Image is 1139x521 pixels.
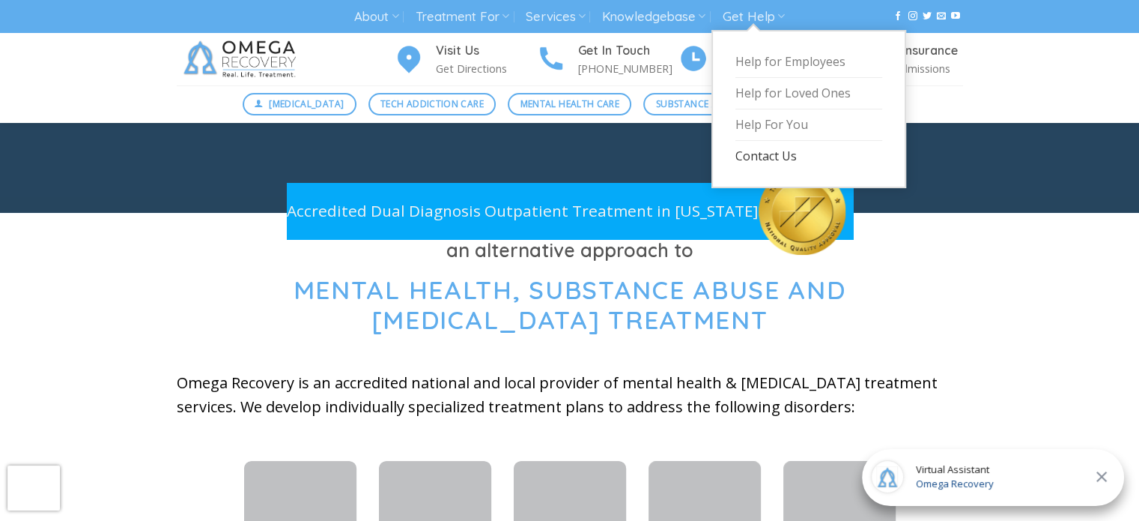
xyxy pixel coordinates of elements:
h4: Get In Touch [578,41,678,61]
p: [PHONE_NUMBER] [578,60,678,77]
a: Knowledgebase [602,3,705,31]
a: About [354,3,398,31]
h4: Visit Us [436,41,536,61]
img: Omega Recovery [177,33,308,85]
p: Omega Recovery is an accredited national and local provider of mental health & [MEDICAL_DATA] tre... [177,371,963,419]
a: Treatment For [416,3,509,31]
a: Get Help [723,3,785,31]
a: Services [526,3,585,31]
a: Help for Employees [735,46,882,78]
span: [MEDICAL_DATA] [269,97,344,111]
a: Tech Addiction Care [368,93,496,115]
a: Follow on YouTube [951,11,960,22]
span: Tech Addiction Care [380,97,484,111]
a: Follow on Facebook [893,11,902,22]
span: Mental Health Care [520,97,619,111]
a: Follow on Twitter [923,11,932,22]
h4: Verify Insurance [863,41,963,61]
p: Begin Admissions [863,60,963,77]
a: Help For You [735,109,882,141]
a: Visit Us Get Directions [394,41,536,78]
span: Substance Abuse Care [656,97,765,111]
a: Get In Touch [PHONE_NUMBER] [536,41,678,78]
a: [MEDICAL_DATA] [243,93,356,115]
a: Send us an email [937,11,946,22]
a: Help for Loved Ones [735,78,882,109]
p: Get Directions [436,60,536,77]
span: Mental Health, Substance Abuse and [MEDICAL_DATA] Treatment [294,274,846,337]
a: Follow on Instagram [908,11,917,22]
p: Accredited Dual Diagnosis Outpatient Treatment in [US_STATE] [287,199,759,223]
a: Contact Us [735,141,882,172]
a: Substance Abuse Care [643,93,777,115]
h3: an alternative approach to [177,235,963,265]
a: Mental Health Care [508,93,631,115]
